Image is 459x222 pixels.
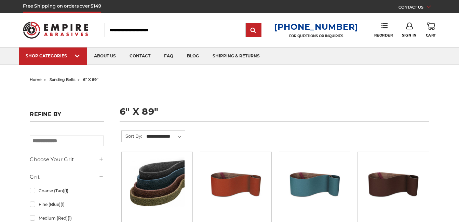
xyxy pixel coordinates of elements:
span: Reorder [374,33,393,38]
h5: Refine by [30,111,104,122]
span: (1) [60,202,65,207]
h5: Choose Your Grit [30,155,104,164]
a: 6" x 89" Zirconia Sanding Belt [284,157,345,218]
a: shipping & returns [206,47,267,65]
a: 6"x89" Surface Conditioning Sanding Belts [126,157,188,218]
a: 6" x 89" Aluminum Oxide Sanding Belt [363,157,424,218]
a: Fine (Blue)(1) [30,198,104,210]
span: (1) [64,188,68,193]
img: 6" x 89" Aluminum Oxide Sanding Belt [366,157,421,211]
span: (1) [68,216,72,221]
a: sanding belts [50,77,75,82]
a: 6" x 89" Ceramic Sanding Belt [205,157,266,218]
div: SHOP CATEGORIES [26,53,80,58]
a: about us [87,47,123,65]
a: Cart [426,23,436,38]
a: blog [180,47,206,65]
a: [PHONE_NUMBER] [274,22,358,32]
img: 6" x 89" Zirconia Sanding Belt [287,157,342,211]
span: Cart [426,33,436,38]
a: contact [123,47,157,65]
a: faq [157,47,180,65]
img: 6"x89" Surface Conditioning Sanding Belts [130,157,185,211]
p: FOR QUESTIONS OR INQUIRIES [274,34,358,38]
a: Coarse (Tan)(1) [30,185,104,197]
span: Sign In [402,33,417,38]
input: Submit [247,24,260,37]
img: 6" x 89" Ceramic Sanding Belt [208,157,263,211]
h5: Grit [30,173,104,181]
label: Sort By: [122,131,142,141]
span: 6" x 89" [83,77,98,82]
select: Sort By: [145,131,185,142]
h1: 6" x 89" [120,107,429,122]
a: CONTACT US [399,3,436,13]
img: Empire Abrasives [23,17,88,43]
a: home [30,77,42,82]
a: Reorder [374,23,393,37]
